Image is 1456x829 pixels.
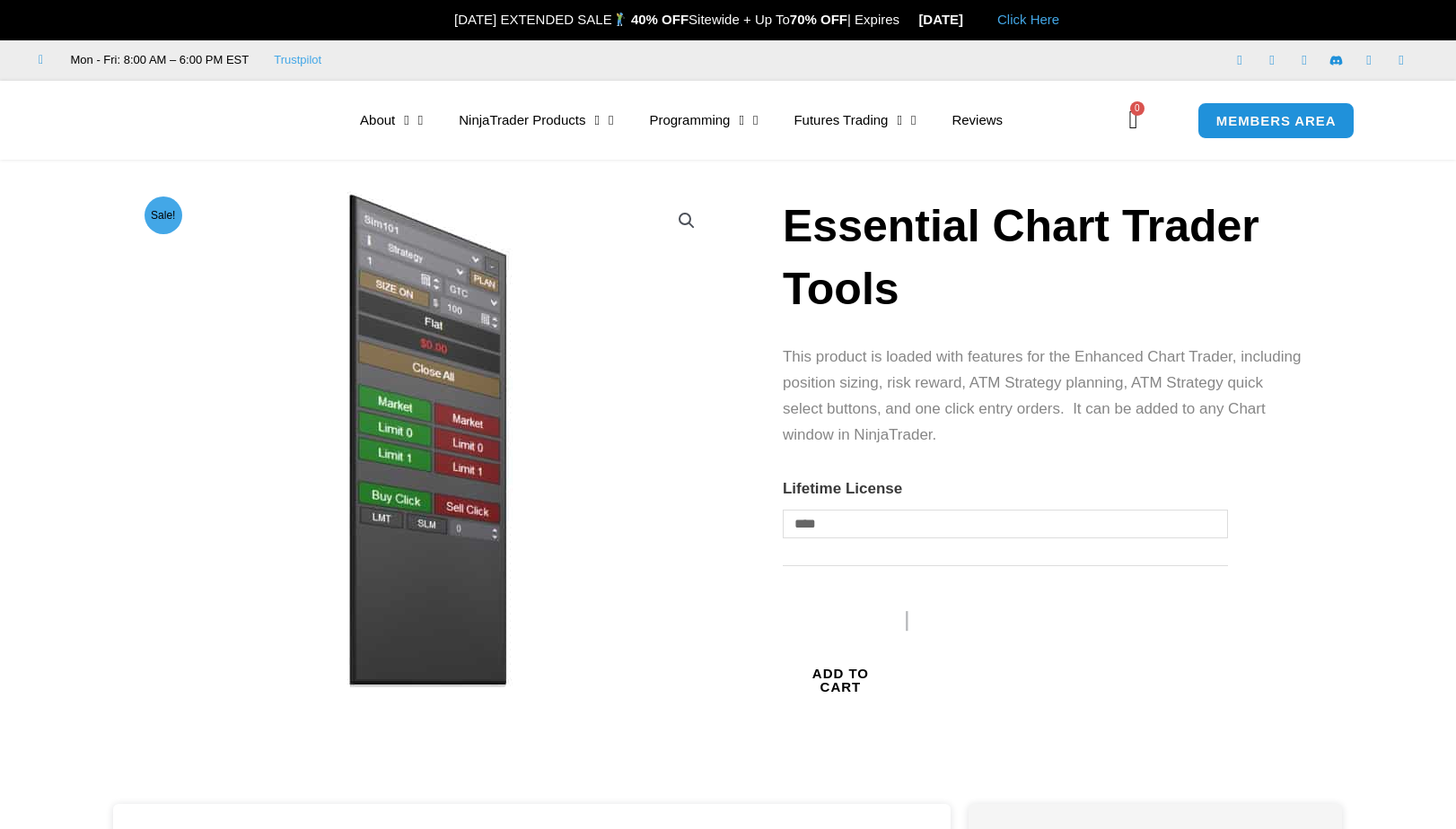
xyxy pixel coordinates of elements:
a: Reviews [934,100,1021,141]
a: Click Here [997,12,1059,27]
a: MEMBERS AREA [1197,102,1355,139]
a: About [342,100,441,141]
strong: 40% OFF [631,12,689,27]
a: View full-screen image gallery [671,205,703,237]
span: 0 [1130,101,1145,116]
nav: Menu [342,100,1123,141]
text: •••••• [958,612,997,630]
button: Buy with GPay [899,604,1034,792]
img: 🎉 [440,13,453,26]
span: MEMBERS AREA [1216,114,1337,127]
a: 0 [1102,94,1165,146]
strong: 70% OFF [790,12,847,27]
a: Trustpilot [274,49,321,71]
button: Add to cart [783,582,899,779]
iframe: Secure payment input frame [895,592,1038,594]
strong: [DATE] [918,12,978,27]
img: 🏌️‍♂️ [613,13,627,26]
img: ⌛ [900,13,914,26]
a: Programming [631,100,776,141]
a: Futures Trading [776,100,934,141]
span: Mon - Fri: 8:00 AM – 6:00 PM EST [66,49,250,71]
span: Sale! [145,196,182,234]
img: Essential Chart Trader Tools [139,191,716,687]
span: [DATE] EXTENDED SALE Sitewide + Up To | Expires [435,12,919,27]
img: LogoAI | Affordable Indicators – NinjaTrader [85,88,278,153]
a: NinjaTrader Products [441,100,631,141]
h1: Essential Chart Trader Tools [783,195,1307,320]
p: This product is loaded with features for the Enhanced Chart Trader, including position sizing, ri... [783,345,1307,449]
label: Lifetime License [783,480,902,497]
img: 🏭 [964,13,978,26]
